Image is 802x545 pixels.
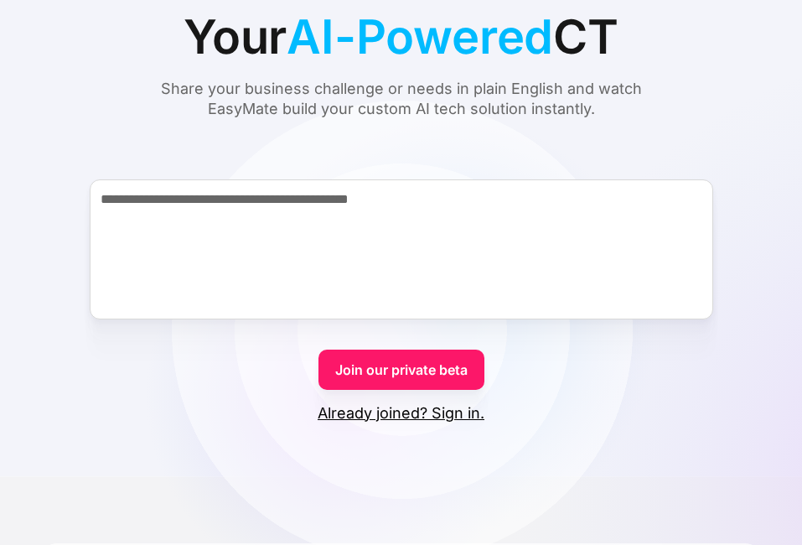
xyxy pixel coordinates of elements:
[318,403,484,423] a: Already joined? Sign in.
[40,149,762,423] form: Form
[287,2,553,72] span: AI-Powered
[318,350,484,390] a: Join our private beta
[553,2,618,72] span: CT
[129,79,674,119] div: Share your business challenge or needs in plain English and watch EasyMate build your custom AI t...
[184,2,618,72] div: Your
